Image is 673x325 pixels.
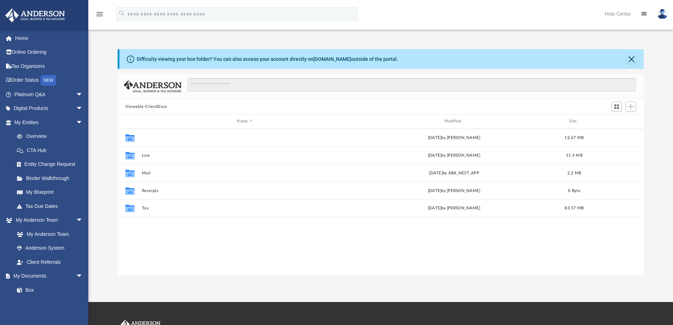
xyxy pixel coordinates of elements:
[5,87,94,101] a: Platinum Q&Aarrow_drop_down
[10,171,94,185] a: Binder Walkthrough
[626,54,636,64] button: Close
[351,170,557,176] div: [DATE] by ABA_NEST_APP
[5,269,90,283] a: My Documentsarrow_drop_down
[95,13,104,18] a: menu
[137,56,398,63] div: Difficulty viewing your box folder? You can also access your account directly on outside of the p...
[3,8,67,22] img: Anderson Advisors Platinum Portal
[142,153,348,158] button: Law
[567,171,581,175] span: 2.2 MB
[10,199,94,213] a: Tax Due Dates
[76,101,90,116] span: arrow_drop_down
[10,297,90,311] a: Meeting Minutes
[142,171,348,175] button: Mail
[95,10,104,18] i: menu
[5,73,94,88] a: Order StatusNEW
[141,118,348,124] div: Name
[591,118,641,124] div: id
[568,188,580,192] span: 0 Byte
[560,118,588,124] div: Size
[5,59,94,73] a: Tax Organizers
[118,129,644,275] div: grid
[121,118,138,124] div: id
[351,118,557,124] div: Modified
[351,187,557,194] div: [DATE] by [PERSON_NAME]
[41,75,56,86] div: NEW
[351,205,557,211] div: [DATE] by [PERSON_NAME]
[5,101,94,116] a: Digital Productsarrow_drop_down
[142,188,348,193] button: Receipts
[5,115,94,129] a: My Entitiesarrow_drop_down
[10,157,94,172] a: Entity Change Request
[626,101,636,111] button: Add
[351,152,557,158] div: [DATE] by [PERSON_NAME]
[76,269,90,284] span: arrow_drop_down
[10,227,87,241] a: My Anderson Team
[10,143,94,157] a: CTA Hub
[188,78,636,92] input: Search files and folders
[125,104,167,110] button: Viewable-ClientDocs
[10,283,87,297] a: Box
[5,31,94,45] a: Home
[351,134,557,141] div: [DATE] by [PERSON_NAME]
[10,241,90,255] a: Anderson System
[5,213,90,227] a: My Anderson Teamarrow_drop_down
[76,87,90,102] span: arrow_drop_down
[10,129,94,144] a: Overview
[10,255,90,269] a: Client Referrals
[142,206,348,210] button: Tax
[10,185,90,199] a: My Blueprint
[657,9,668,19] img: User Pic
[612,101,622,111] button: Switch to Grid View
[5,45,94,59] a: Online Ordering
[565,135,584,139] span: 12.67 MB
[565,206,584,210] span: 83.57 MB
[566,153,583,157] span: 11.4 MB
[118,10,126,17] i: search
[142,135,348,140] button: Bookkeeping
[76,213,90,228] span: arrow_drop_down
[313,56,351,62] a: [DOMAIN_NAME]
[76,115,90,130] span: arrow_drop_down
